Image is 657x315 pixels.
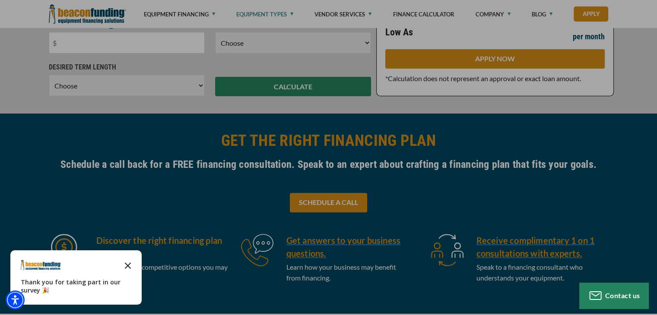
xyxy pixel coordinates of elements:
span: Contact us [605,291,640,299]
p: Thank you for taking part in our survey 🎉 [21,278,131,294]
img: Company logo [21,260,61,270]
button: Close the survey [119,256,136,274]
div: Survey [10,250,142,305]
div: Accessibility Menu [6,290,25,309]
button: Contact us [579,283,648,309]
